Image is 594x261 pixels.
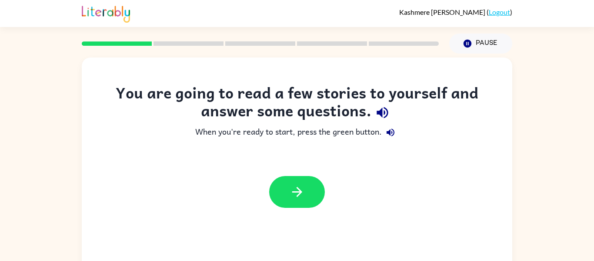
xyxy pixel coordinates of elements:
a: Logout [489,8,510,16]
img: Literably [82,3,130,23]
div: You are going to read a few stories to yourself and answer some questions. [99,84,495,124]
span: Kashmere [PERSON_NAME] [399,8,487,16]
button: Pause [449,34,512,54]
div: ( ) [399,8,512,16]
div: When you're ready to start, press the green button. [99,124,495,141]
